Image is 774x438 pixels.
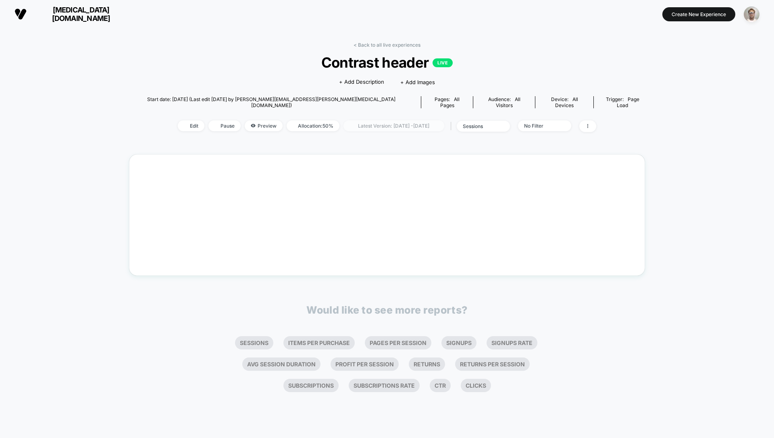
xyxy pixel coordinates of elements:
li: Pages Per Session [365,336,431,349]
li: Signups [441,336,476,349]
li: Returns Per Session [455,357,530,371]
button: [MEDICAL_DATA][DOMAIN_NAME] [12,5,132,23]
li: Sessions [235,336,273,349]
span: Start date: [DATE] (Last edit [DATE] by [PERSON_NAME][EMAIL_ADDRESS][PERSON_NAME][MEDICAL_DATA][D... [129,96,414,108]
img: ppic [744,6,759,22]
li: Clicks [461,379,491,392]
span: all pages [440,96,460,108]
span: + Add Images [400,79,435,85]
li: Items Per Purchase [283,336,355,349]
span: Edit [178,120,204,131]
p: Would like to see more reports? [306,304,468,316]
li: Ctr [430,379,451,392]
button: ppic [741,6,762,23]
span: Latest Version: [DATE] - [DATE] [343,120,444,131]
li: Signups Rate [487,336,537,349]
div: Pages: [427,96,467,108]
li: Subscriptions [283,379,339,392]
li: Avg Session Duration [242,357,320,371]
li: Returns [409,357,445,371]
span: all devices [555,96,578,108]
div: Trigger: [600,96,645,108]
button: Create New Experience [662,7,735,21]
li: Subscriptions Rate [349,379,420,392]
div: No Filter [524,123,556,129]
span: + Add Description [339,78,384,86]
span: Device: [535,96,593,108]
img: Visually logo [15,8,27,20]
span: Pause [208,120,241,131]
a: < Back to all live experiences [354,42,420,48]
span: All Visitors [496,96,520,108]
span: Contrast header [155,54,619,71]
span: [MEDICAL_DATA][DOMAIN_NAME] [33,6,129,23]
span: Page Load [617,96,639,108]
span: | [448,120,457,132]
div: Audience: [479,96,529,108]
span: Allocation: 50% [287,120,339,131]
li: Profit Per Session [331,357,399,371]
div: sessions [463,123,495,129]
p: LIVE [433,58,453,67]
span: Preview [245,120,283,131]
